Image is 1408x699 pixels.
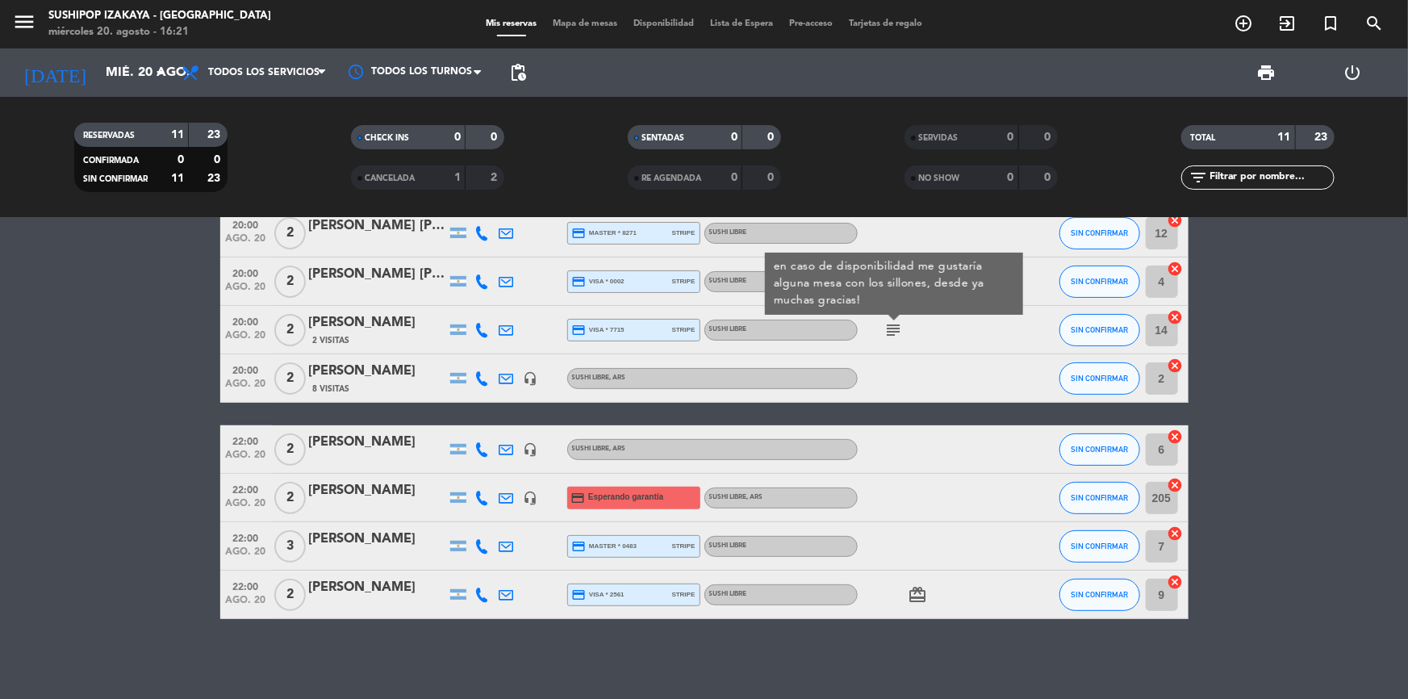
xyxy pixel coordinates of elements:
i: subject [884,320,904,340]
span: 22:00 [226,431,266,450]
span: , ARS [610,375,626,381]
i: search [1364,14,1384,33]
span: 22:00 [226,528,266,546]
span: stripe [672,589,696,600]
strong: 11 [171,129,184,140]
span: 2 Visitas [313,334,350,347]
i: credit_card [572,323,587,337]
i: power_settings_new [1343,63,1363,82]
span: 2 [274,217,306,249]
span: master * 0483 [572,539,637,554]
strong: 0 [491,132,500,143]
strong: 11 [171,173,184,184]
span: SUSHI LIBRE [709,229,747,236]
strong: 0 [731,132,737,143]
strong: 0 [178,154,184,165]
span: SIN CONFIRMAR [1071,493,1128,502]
i: credit_card [572,274,587,289]
span: ago. 20 [226,450,266,468]
i: headset_mic [524,371,538,386]
strong: 0 [1044,172,1054,183]
strong: 0 [767,172,777,183]
i: cancel [1168,212,1184,228]
span: SUSHI LIBRE [709,494,763,500]
div: [PERSON_NAME] [309,529,446,550]
span: ago. 20 [226,282,266,300]
div: Sushipop Izakaya - [GEOGRAPHIC_DATA] [48,8,271,24]
button: SIN CONFIRMAR [1059,266,1140,298]
span: , ARS [747,494,763,500]
span: , ARS [610,446,626,452]
button: SIN CONFIRMAR [1059,433,1140,466]
span: RESERVADAS [84,132,136,140]
span: visa * 7715 [572,323,625,337]
span: SIN CONFIRMAR [1071,228,1128,237]
strong: 0 [214,154,224,165]
strong: 2 [491,172,500,183]
span: Todos los servicios [208,67,320,78]
i: cancel [1168,429,1184,445]
strong: 1 [454,172,461,183]
span: ago. 20 [226,330,266,349]
button: SIN CONFIRMAR [1059,362,1140,395]
span: SERVIDAS [919,134,959,142]
span: stripe [672,276,696,287]
span: NO SHOW [919,174,960,182]
span: SIN CONFIRMAR [84,175,148,183]
span: ago. 20 [226,233,266,252]
strong: 23 [1314,132,1331,143]
div: [PERSON_NAME] [PERSON_NAME] [309,264,446,285]
button: SIN CONFIRMAR [1059,579,1140,611]
button: SIN CONFIRMAR [1059,530,1140,563]
button: SIN CONFIRMAR [1059,217,1140,249]
i: filter_list [1189,168,1209,187]
span: 2 [274,266,306,298]
strong: 0 [731,172,737,183]
span: ago. 20 [226,498,266,517]
span: stripe [672,324,696,335]
i: credit_card [572,588,587,602]
span: ago. 20 [226,595,266,613]
span: Lista de Espera [702,19,781,28]
span: 20:00 [226,360,266,379]
span: 2 [274,482,306,514]
span: pending_actions [508,63,528,82]
strong: 11 [1278,132,1291,143]
div: miércoles 20. agosto - 16:21 [48,24,271,40]
i: add_circle_outline [1234,14,1253,33]
span: Mis reservas [478,19,545,28]
span: 2 [274,362,306,395]
div: LOG OUT [1310,48,1396,97]
span: SUSHI LIBRE [709,591,747,597]
i: [DATE] [12,55,98,90]
span: Esperando garantía [588,491,663,504]
i: cancel [1168,358,1184,374]
strong: 0 [454,132,461,143]
span: 3 [274,530,306,563]
div: [PERSON_NAME] [309,577,446,598]
span: master * 8271 [572,226,637,241]
span: CHECK INS [366,134,410,142]
div: en caso de disponibilidad me gustaría alguna mesa con los sillones, desde ya muchas gracias! [773,258,1014,309]
span: SIN CONFIRMAR [1071,445,1128,454]
i: cancel [1168,309,1184,325]
i: card_giftcard [909,585,928,605]
i: exit_to_app [1277,14,1297,33]
span: 8 Visitas [313,383,350,396]
i: headset_mic [524,491,538,505]
strong: 0 [1008,172,1014,183]
div: [PERSON_NAME] [309,361,446,382]
span: 20:00 [226,312,266,330]
span: SUSHI LIBRE [572,375,626,381]
span: SIN CONFIRMAR [1071,590,1128,599]
span: 20:00 [226,215,266,233]
span: Tarjetas de regalo [841,19,930,28]
i: headset_mic [524,442,538,457]
span: print [1257,63,1276,82]
span: 22:00 [226,479,266,498]
span: RE AGENDADA [642,174,702,182]
i: turned_in_not [1321,14,1340,33]
span: SIN CONFIRMAR [1071,374,1128,383]
strong: 0 [1044,132,1054,143]
span: 2 [274,433,306,466]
